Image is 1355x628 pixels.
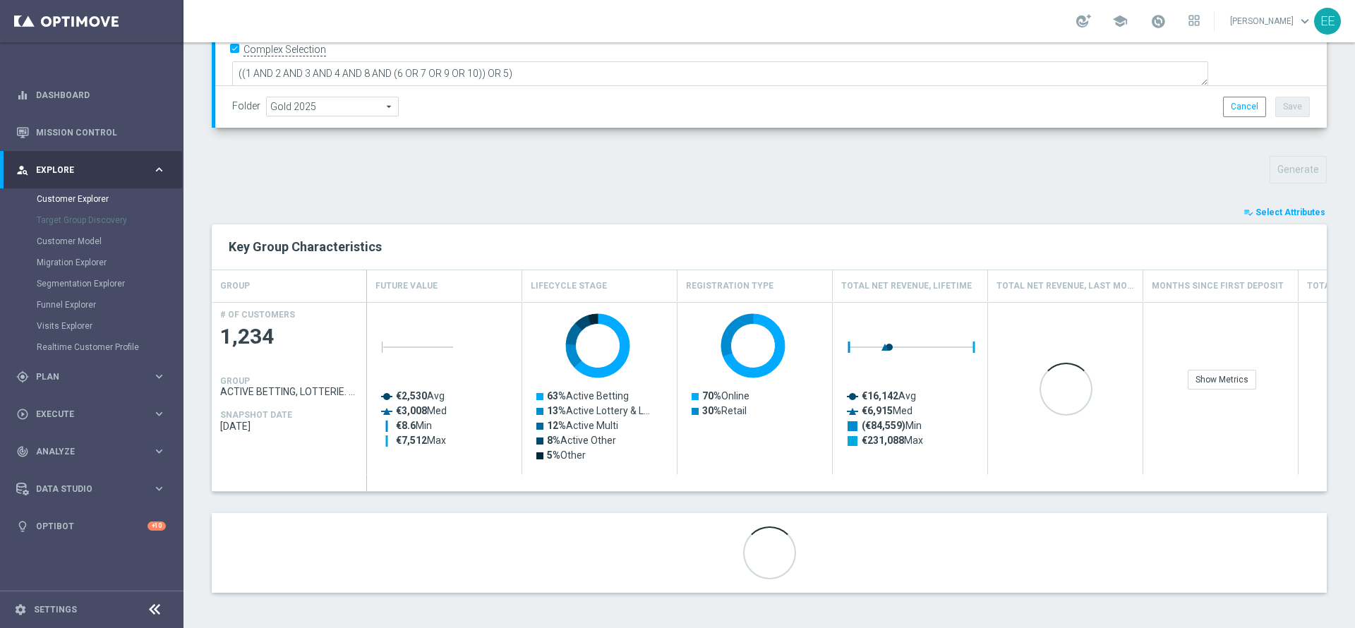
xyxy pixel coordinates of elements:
text: Med [396,405,447,416]
i: equalizer [16,89,29,102]
i: keyboard_arrow_right [152,407,166,421]
div: Plan [16,370,152,383]
text: Max [862,435,923,446]
i: person_search [16,164,29,176]
div: EE [1314,8,1341,35]
div: Visits Explorer [37,315,182,337]
span: 1,234 [220,323,359,351]
tspan: €3,008 [396,405,427,416]
div: Customer Explorer [37,188,182,210]
button: Data Studio keyboard_arrow_right [16,483,167,495]
a: Migration Explorer [37,257,147,268]
span: ACTIVE BETTING, LOTTERIE. BINGO E POKER M09 NO ACTIVE CASINO M09 23.09 [220,386,359,397]
i: playlist_add_check [1243,207,1253,217]
text: Min [396,420,432,431]
h4: # OF CUSTOMERS [220,310,295,320]
tspan: €7,512 [396,435,427,446]
span: Select Attributes [1255,207,1325,217]
text: Active Other [547,435,616,446]
div: Execute [16,408,152,421]
text: Online [702,390,749,401]
button: equalizer Dashboard [16,90,167,101]
h4: GROUP [220,274,250,298]
span: 2025-09-24 [220,421,359,432]
tspan: €8.6 [396,420,416,431]
tspan: 5% [547,449,560,461]
text: Min [862,420,922,432]
div: Optibot [16,507,166,545]
button: Mission Control [16,127,167,138]
a: Realtime Customer Profile [37,342,147,353]
span: Data Studio [36,485,152,493]
i: track_changes [16,445,29,458]
span: keyboard_arrow_down [1297,13,1313,29]
tspan: (€84,559) [862,420,905,432]
div: Migration Explorer [37,252,182,273]
text: Other [547,449,586,461]
i: lightbulb [16,520,29,533]
a: Settings [34,605,77,614]
h2: Key Group Characteristics [229,238,1310,255]
span: Execute [36,410,152,418]
button: track_changes Analyze keyboard_arrow_right [16,446,167,457]
button: Generate [1270,156,1327,183]
div: Analyze [16,445,152,458]
i: gps_fixed [16,370,29,383]
button: lightbulb Optibot +10 [16,521,167,532]
div: Dashboard [16,76,166,114]
a: Customer Model [37,236,147,247]
a: Visits Explorer [37,320,147,332]
tspan: €16,142 [862,390,898,401]
a: [PERSON_NAME]keyboard_arrow_down [1229,11,1314,32]
div: +10 [147,521,166,531]
i: keyboard_arrow_right [152,445,166,458]
div: Segmentation Explorer [37,273,182,294]
a: Funnel Explorer [37,299,147,310]
tspan: €231,088 [862,435,904,446]
a: Segmentation Explorer [37,278,147,289]
button: person_search Explore keyboard_arrow_right [16,164,167,176]
div: play_circle_outline Execute keyboard_arrow_right [16,409,167,420]
tspan: 12% [547,420,566,431]
h4: Months Since First Deposit [1152,274,1284,298]
div: Explore [16,164,152,176]
button: playlist_add_check Select Attributes [1242,205,1327,220]
a: Optibot [36,507,147,545]
tspan: 63% [547,390,566,401]
h4: GROUP [220,376,250,386]
text: Avg [396,390,445,401]
div: Target Group Discovery [37,210,182,231]
i: play_circle_outline [16,408,29,421]
tspan: 8% [547,435,560,446]
label: Complex Selection [243,43,326,56]
span: school [1112,13,1128,29]
span: Explore [36,166,152,174]
div: Press SPACE to select this row. [212,302,367,475]
tspan: 30% [702,405,721,416]
i: settings [14,603,27,616]
tspan: 13% [547,405,566,416]
text: Max [396,435,446,446]
div: Customer Model [37,231,182,252]
text: Active Lottery & L… [547,405,650,416]
i: keyboard_arrow_right [152,482,166,495]
h4: Future Value [375,274,438,298]
button: gps_fixed Plan keyboard_arrow_right [16,371,167,382]
button: Save [1275,97,1310,116]
i: keyboard_arrow_right [152,370,166,383]
button: Cancel [1223,97,1266,116]
i: keyboard_arrow_right [152,163,166,176]
div: Data Studio [16,483,152,495]
a: Dashboard [36,76,166,114]
text: Avg [862,390,916,401]
a: Customer Explorer [37,193,147,205]
span: Plan [36,373,152,381]
tspan: €6,915 [862,405,893,416]
label: Folder [232,100,260,112]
